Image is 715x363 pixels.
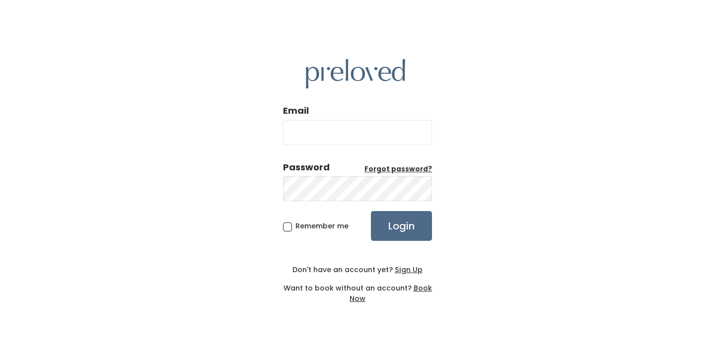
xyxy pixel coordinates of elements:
a: Book Now [350,283,432,303]
div: Want to book without an account? [283,275,432,304]
input: Login [371,211,432,241]
a: Forgot password? [364,164,432,174]
label: Email [283,104,309,117]
span: Remember me [295,221,349,231]
u: Sign Up [395,265,423,275]
img: preloved logo [306,59,405,88]
div: Password [283,161,330,174]
a: Sign Up [393,265,423,275]
div: Don't have an account yet? [283,265,432,275]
